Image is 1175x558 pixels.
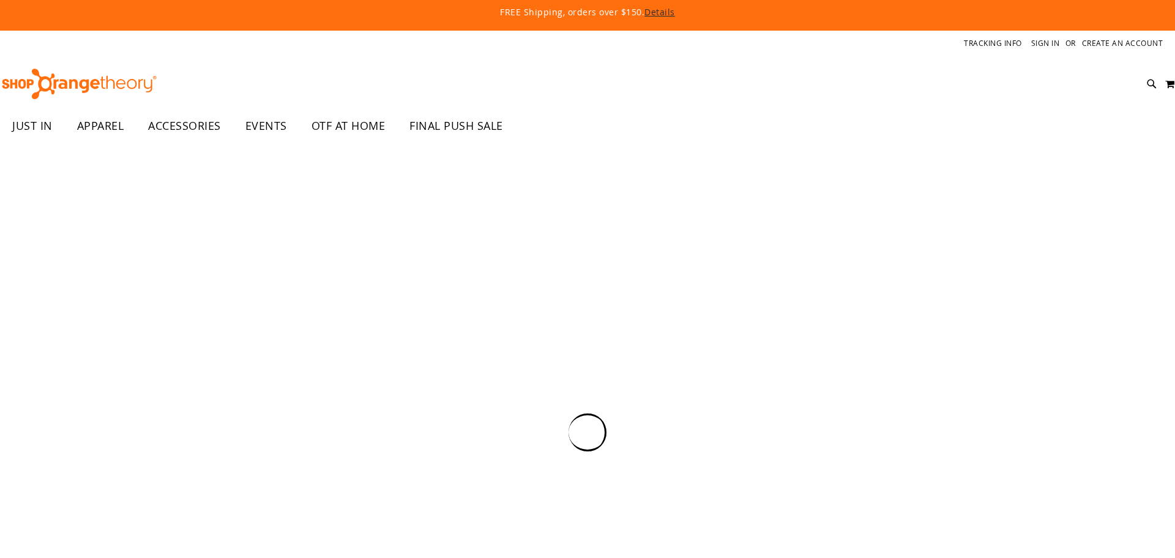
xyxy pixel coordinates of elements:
a: Create an Account [1082,38,1163,48]
p: FREE Shipping, orders over $150. [220,6,955,18]
span: JUST IN [12,112,53,140]
a: Sign In [1031,38,1060,48]
span: ACCESSORIES [148,112,221,140]
span: OTF AT HOME [311,112,386,140]
a: EVENTS [233,112,299,140]
span: FINAL PUSH SALE [409,112,503,140]
a: FINAL PUSH SALE [397,112,515,140]
a: ACCESSORIES [136,112,233,140]
a: Tracking Info [964,38,1022,48]
a: Details [644,6,675,18]
a: OTF AT HOME [299,112,398,140]
a: APPAREL [65,112,136,140]
span: APPAREL [77,112,124,140]
span: EVENTS [245,112,287,140]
